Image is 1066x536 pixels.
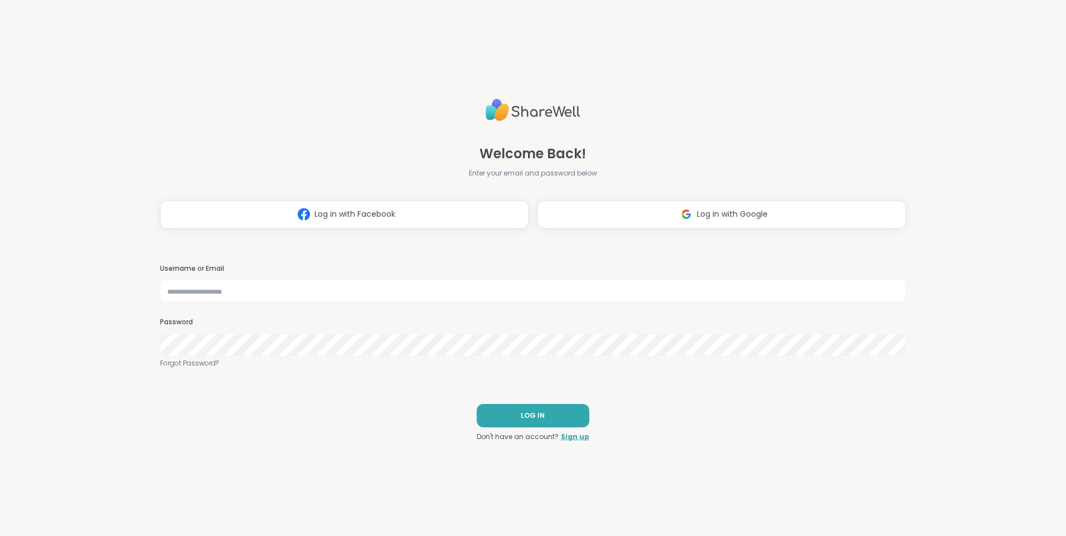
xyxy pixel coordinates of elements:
[293,204,314,225] img: ShareWell Logomark
[160,358,906,368] a: Forgot Password?
[561,432,589,442] a: Sign up
[314,208,395,220] span: Log in with Facebook
[676,204,697,225] img: ShareWell Logomark
[521,411,545,421] span: LOG IN
[697,208,768,220] span: Log in with Google
[469,168,597,178] span: Enter your email and password below
[486,94,580,126] img: ShareWell Logo
[477,432,559,442] span: Don't have an account?
[537,201,906,228] button: Log in with Google
[477,404,589,427] button: LOG IN
[479,144,586,164] span: Welcome Back!
[160,318,906,327] h3: Password
[160,264,906,274] h3: Username or Email
[160,201,529,228] button: Log in with Facebook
